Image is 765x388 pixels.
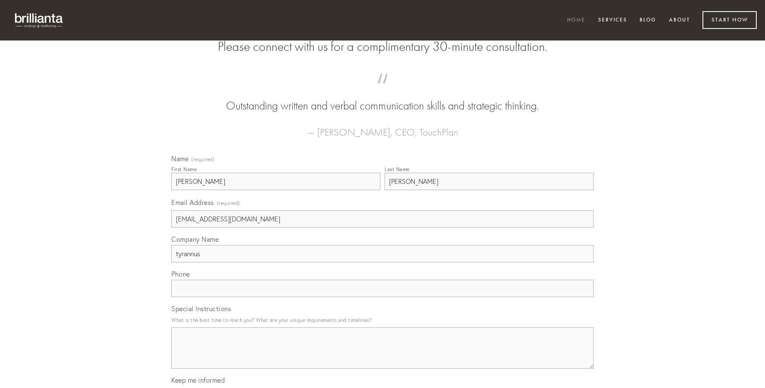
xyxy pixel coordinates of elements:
[593,14,633,27] a: Services
[191,157,214,162] span: (required)
[8,8,70,32] img: brillianta - research, strategy, marketing
[171,155,188,163] span: Name
[171,305,231,313] span: Special Instructions
[171,314,594,326] p: What is the best time to reach you? What are your unique requirements and timelines?
[185,82,580,98] span: “
[171,198,214,207] span: Email Address
[171,166,197,172] div: First Name
[171,270,190,278] span: Phone
[385,166,409,172] div: Last Name
[171,39,594,55] h2: Please connect with us for a complimentary 30-minute consultation.
[217,198,240,209] span: (required)
[171,376,225,384] span: Keep me informed
[185,82,580,114] blockquote: Outstanding written and verbal communication skills and strategic thinking.
[702,11,757,29] a: Start Now
[171,235,219,243] span: Company Name
[664,14,695,27] a: About
[185,114,580,140] figcaption: — [PERSON_NAME], CEO, TouchPlan
[634,14,662,27] a: Blog
[562,14,591,27] a: Home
